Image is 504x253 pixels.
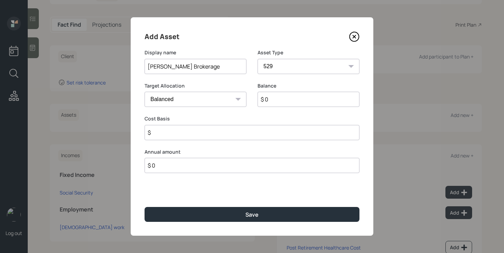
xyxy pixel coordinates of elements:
h4: Add Asset [145,31,180,42]
label: Display name [145,49,246,56]
div: Save [245,211,259,218]
label: Balance [258,82,359,89]
label: Annual amount [145,148,359,155]
button: Save [145,207,359,222]
label: Cost Basis [145,115,359,122]
label: Asset Type [258,49,359,56]
label: Target Allocation [145,82,246,89]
